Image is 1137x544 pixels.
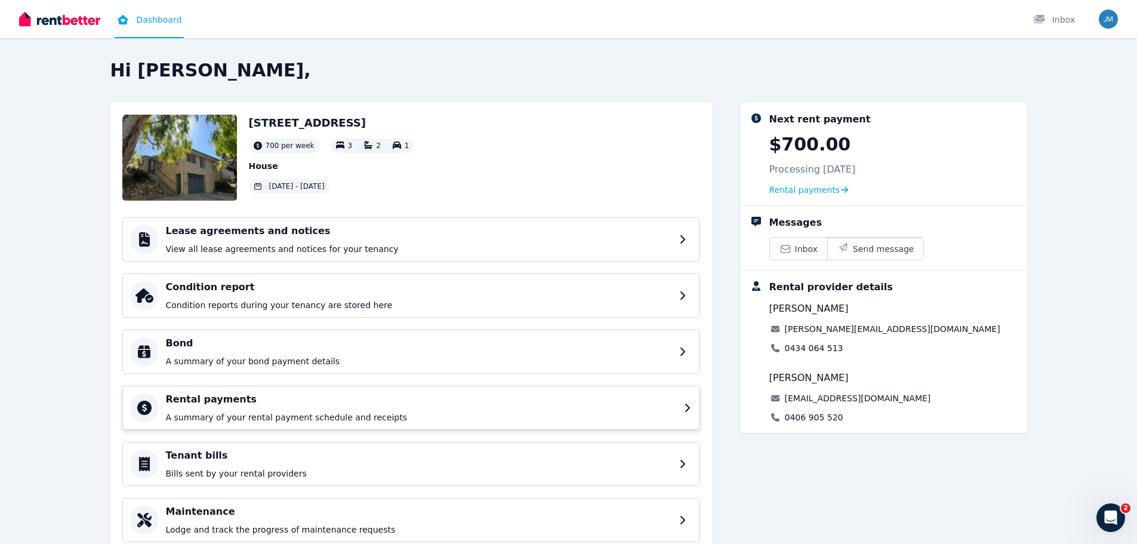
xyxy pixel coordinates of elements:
p: A summary of your rental payment schedule and receipts [166,411,677,423]
h4: Rental payments [166,392,677,407]
a: [EMAIL_ADDRESS][DOMAIN_NAME] [785,392,931,404]
span: [PERSON_NAME] [769,371,849,385]
span: 2 [1121,503,1130,513]
a: 0406 905 520 [785,411,843,423]
a: Rental payments [769,184,849,196]
div: Rental provider details [769,280,893,294]
span: Send message [853,243,914,255]
h4: Lease agreements and notices [166,224,672,238]
span: 3 [348,142,353,150]
img: RentBetter [19,10,100,28]
div: Next rent payment [769,112,871,127]
p: Lodge and track the progress of maintenance requests [166,524,672,536]
h4: Tenant bills [166,448,672,463]
span: 2 [376,142,381,150]
span: Inbox [795,243,818,255]
p: Bills sent by your rental providers [166,468,672,480]
div: Messages [769,216,822,230]
span: [PERSON_NAME] [769,302,849,316]
h4: Bond [166,336,672,351]
span: 1 [405,142,409,150]
img: Property Url [122,115,237,201]
a: 0434 064 513 [785,342,843,354]
p: $700.00 [769,134,851,155]
span: [DATE] - [DATE] [269,182,325,191]
h2: Hi [PERSON_NAME], [110,60,1027,81]
button: Send message [827,238,924,260]
p: A summary of your bond payment details [166,355,672,367]
p: Processing [DATE] [769,162,856,177]
img: Jane Etherington [1099,10,1118,29]
iframe: Intercom live chat [1096,503,1125,532]
span: Rental payments [769,184,840,196]
span: 700 per week [266,141,315,150]
p: View all lease agreements and notices for your tenancy [166,243,672,255]
p: Condition reports during your tenancy are stored here [166,299,672,311]
p: House [249,160,414,172]
a: [PERSON_NAME][EMAIL_ADDRESS][DOMAIN_NAME] [785,323,1000,335]
a: Inbox [770,238,827,260]
h2: [STREET_ADDRESS] [249,115,414,131]
h4: Maintenance [166,505,672,519]
div: Inbox [1033,14,1075,26]
h4: Condition report [166,280,672,294]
